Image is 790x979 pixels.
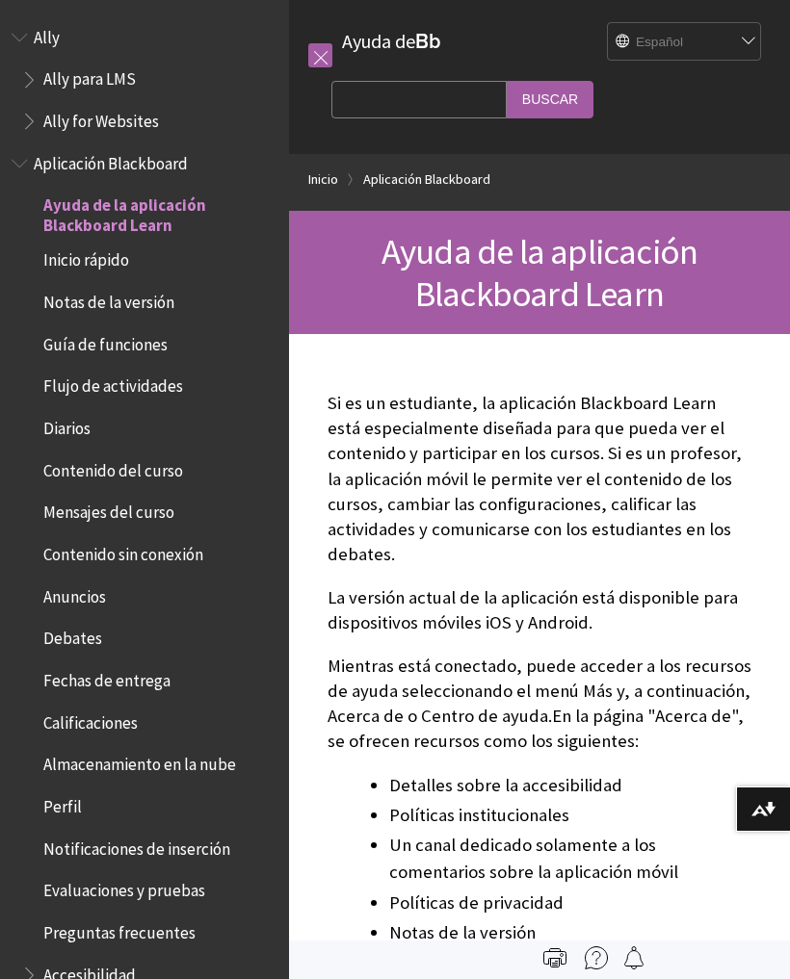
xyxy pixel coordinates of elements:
[363,167,490,192] a: Aplicación Blackboard
[328,654,751,755] p: Mientras está conectado, puede acceder a los recursos de ayuda seleccionando el menú Más y, a con...
[389,919,751,946] li: Notas de la versión
[43,497,174,523] span: Mensajes del curso
[543,946,566,969] img: Print
[34,21,60,47] span: Ally
[43,412,91,438] span: Diarios
[622,946,645,969] img: Follow this page
[43,538,203,564] span: Contenido sin conexión
[43,916,196,942] span: Preguntas frecuentes
[608,23,762,62] select: Site Language Selector
[382,229,698,316] span: Ayuda de la aplicación Blackboard Learn
[43,833,230,859] span: Notificaciones de inserción
[415,29,441,54] strong: Bb
[43,875,205,901] span: Evaluaciones y pruebas
[328,391,751,567] p: Si es un estudiante, la aplicación Blackboard Learn está especialmente diseñada para que pueda ve...
[43,664,171,690] span: Fechas de entrega
[43,64,136,90] span: Ally para LMS
[34,147,188,173] span: Aplicación Blackboard
[342,29,441,53] a: Ayuda deBb
[43,623,102,649] span: Debates
[308,167,338,192] a: Inicio
[43,245,129,271] span: Inicio rápido
[389,832,751,886] li: Un canal dedicado solamente a los comentarios sobre la aplicación móvil
[43,105,159,131] span: Ally for Websites
[585,946,608,969] img: More help
[43,707,138,733] span: Calificaciones
[507,81,593,118] input: Buscar
[43,190,276,235] span: Ayuda de la aplicación Blackboard Learn
[43,580,106,606] span: Anuncios
[43,749,236,775] span: Almacenamiento en la nube
[328,585,751,635] p: La versión actual de la aplicación está disponible para dispositivos móviles iOS y Android.
[43,328,168,354] span: Guía de funciones
[43,371,183,397] span: Flujo de actividades
[389,802,751,829] li: Políticas institucionales
[43,454,183,480] span: Contenido del curso
[12,21,277,138] nav: Book outline for Anthology Ally Help
[43,790,82,816] span: Perfil
[389,772,751,799] li: Detalles sobre la accesibilidad
[389,889,751,916] li: Políticas de privacidad
[43,286,174,312] span: Notas de la versión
